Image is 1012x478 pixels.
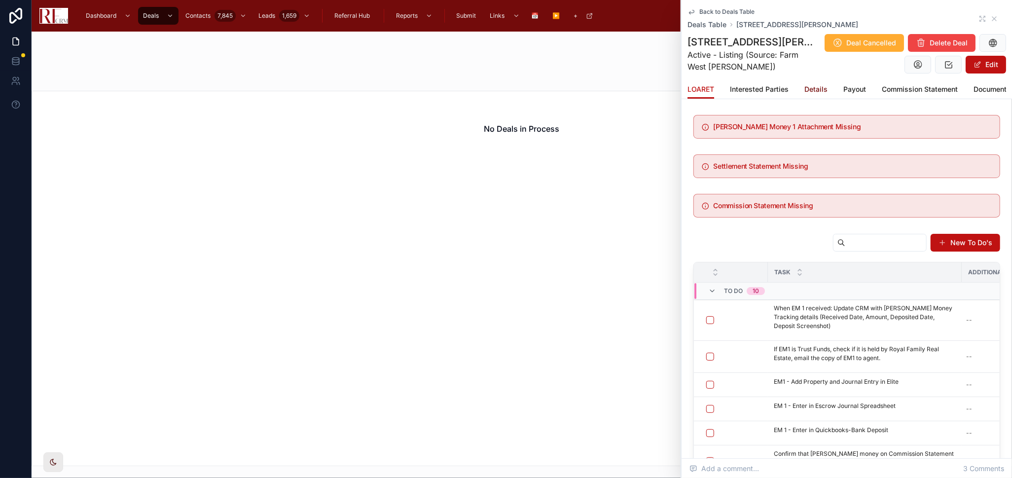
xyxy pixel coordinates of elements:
[553,12,560,20] span: ▶️
[490,12,505,20] span: Links
[334,12,370,20] span: Referral Hub
[329,7,377,25] a: Referral Hub
[804,84,828,94] span: Details
[396,12,418,20] span: Reports
[774,345,956,363] p: If EM1 is Trust Funds, check if it is held by Royal Family Real Estate, email the copy of EM1 to ...
[966,457,972,465] div: --
[931,234,1000,252] button: New To Do's
[485,7,525,25] a: Links
[843,84,866,94] span: Payout
[574,12,578,20] span: +
[181,7,252,25] a: Contacts7,845
[974,84,1011,94] span: Documents
[713,202,992,209] h5: Commission Statement Missing
[974,80,1011,100] a: Documents
[774,304,956,331] p: When EM 1 received: Update CRM with [PERSON_NAME] Money Tracking details (Received Date, Amount, ...
[143,12,159,20] span: Deals
[687,35,816,49] h1: [STREET_ADDRESS][PERSON_NAME]
[966,353,972,361] div: --
[569,7,598,25] a: +
[687,8,755,16] a: Back to Deals Table
[753,287,759,295] div: 10
[774,377,899,386] p: EM1 - Add Property and Journal Entry in Elite
[391,7,437,25] a: Reports
[699,8,755,16] span: Back to Deals Table
[457,12,476,20] span: Submit
[882,80,958,100] a: Commission Statement
[730,80,789,100] a: Interested Parties
[804,80,828,100] a: Details
[81,7,136,25] a: Dashboard
[843,80,866,100] a: Payout
[185,12,211,20] span: Contacts
[713,123,992,130] h5: Earnest Money 1 Attachment Missing
[527,7,546,25] a: 📅
[774,426,888,435] p: EM 1 - Enter in Quickbooks-Bank Deposit
[532,12,539,20] span: 📅
[689,464,759,474] span: Add a comment...
[687,49,816,73] span: Active - Listing (Source: Farm West [PERSON_NAME])
[258,12,275,20] span: Leads
[736,20,858,30] a: [STREET_ADDRESS][PERSON_NAME]
[138,7,179,25] a: Deals
[687,84,714,94] span: LOARET
[966,405,972,413] div: --
[279,10,299,22] div: 1,659
[713,163,992,170] h5: Settlement Statement Missing
[730,84,789,94] span: Interested Parties
[548,7,567,25] a: ▶️
[825,34,904,52] button: Deal Cancelled
[882,84,958,94] span: Commission Statement
[452,7,483,25] a: Submit
[484,123,560,135] h2: No Deals in Process
[687,20,726,30] a: Deals Table
[774,449,956,467] p: Confirm that [PERSON_NAME] money on Commission Statement has settled and we have receipt(s).
[846,38,896,48] span: Deal Cancelled
[966,56,1006,74] button: Edit
[908,34,976,52] button: Delete Deal
[76,5,973,27] div: scrollable content
[774,402,896,410] p: EM 1 - Enter in Escrow Journal Spreadsheet
[966,429,972,437] div: --
[966,316,972,324] div: --
[253,7,315,25] a: Leads1,659
[966,381,972,389] div: --
[687,80,714,99] a: LOARET
[724,287,743,295] span: To Do
[930,38,968,48] span: Delete Deal
[774,268,791,276] span: Task
[215,10,236,22] div: 7,845
[963,464,1004,474] span: 3 Comments
[86,12,116,20] span: Dashboard
[39,8,68,24] img: App logo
